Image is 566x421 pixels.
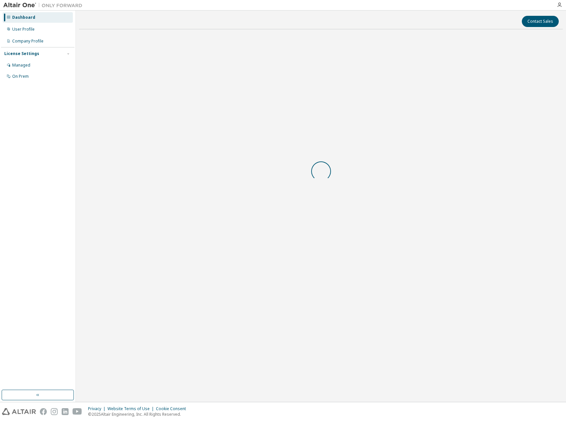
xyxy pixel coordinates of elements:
[12,74,29,79] div: On Prem
[522,16,559,27] button: Contact Sales
[62,408,69,415] img: linkedin.svg
[3,2,86,9] img: Altair One
[40,408,47,415] img: facebook.svg
[51,408,58,415] img: instagram.svg
[156,406,190,411] div: Cookie Consent
[12,39,44,44] div: Company Profile
[12,63,30,68] div: Managed
[12,27,35,32] div: User Profile
[88,406,107,411] div: Privacy
[88,411,190,417] p: © 2025 Altair Engineering, Inc. All Rights Reserved.
[73,408,82,415] img: youtube.svg
[2,408,36,415] img: altair_logo.svg
[12,15,35,20] div: Dashboard
[107,406,156,411] div: Website Terms of Use
[4,51,39,56] div: License Settings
